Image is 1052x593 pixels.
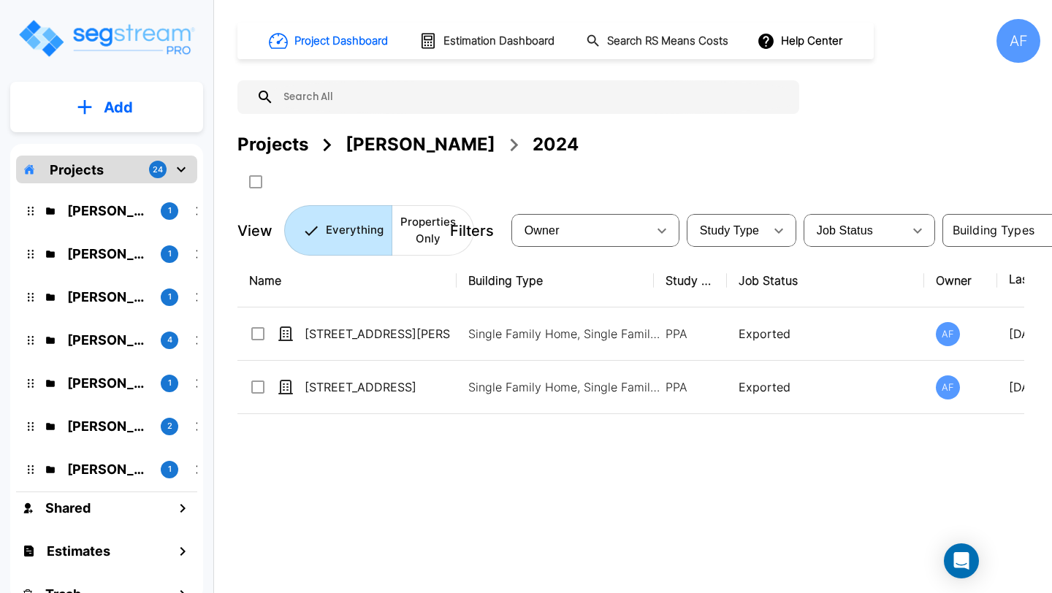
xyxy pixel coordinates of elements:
div: Select [807,210,903,251]
div: Platform [284,205,474,256]
div: AF [936,322,960,346]
div: Select [690,210,764,251]
button: Help Center [754,27,848,55]
p: Abba Stein [67,373,149,393]
p: Christopher Ballesteros [67,201,149,221]
div: AF [936,375,960,399]
p: 24 [153,164,163,176]
span: Owner [525,224,560,237]
p: Taoufik Lahrache [67,459,149,479]
p: 1 [168,291,172,303]
p: Exported [739,325,912,343]
h1: Estimates [47,541,110,561]
p: Single Family Home, Single Family Home Site [468,378,666,396]
p: Moishy Spira [67,244,149,264]
input: Search All [274,80,792,114]
p: 1 [168,377,172,389]
p: Bruce Teitelbaum [67,416,149,436]
th: Building Type [457,254,654,307]
p: 1 [168,463,172,475]
button: SelectAll [241,167,270,196]
span: Job Status [817,224,873,237]
button: Properties Only [392,205,474,256]
button: Everything [284,205,392,256]
button: Estimation Dashboard [413,26,563,56]
h1: Project Dashboard [294,33,388,50]
span: Study Type [700,224,759,237]
p: Everything [326,222,384,239]
p: Exported [739,378,912,396]
th: Owner [924,254,997,307]
p: PPA [666,378,715,396]
p: 1 [168,204,172,217]
div: AF [996,19,1040,63]
p: 2 [167,420,172,432]
div: Projects [237,131,308,158]
p: Raizy Rosenblum [67,287,149,307]
div: 2024 [533,131,579,158]
p: Single Family Home, Single Family Home Site [468,325,666,343]
p: PPA [666,325,715,343]
div: Open Intercom Messenger [944,543,979,578]
img: Logo [17,18,196,59]
th: Name [237,254,457,307]
p: [STREET_ADDRESS] [305,378,451,396]
h1: Search RS Means Costs [607,33,728,50]
p: [STREET_ADDRESS][PERSON_NAME] [305,325,451,343]
h1: Estimation Dashboard [443,33,554,50]
div: [PERSON_NAME] [346,131,495,158]
button: Add [10,86,203,129]
p: 4 [167,334,172,346]
p: Projects [50,160,104,180]
p: Add [104,96,133,118]
button: Project Dashboard [263,25,396,57]
h1: Shared [45,498,91,518]
th: Study Type [654,254,727,307]
div: Select [514,210,647,251]
p: View [237,220,272,242]
button: Search RS Means Costs [580,27,736,56]
p: 1 [168,248,172,260]
p: Moshe Toiv [67,330,149,350]
p: Properties Only [400,214,456,247]
th: Job Status [727,254,924,307]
